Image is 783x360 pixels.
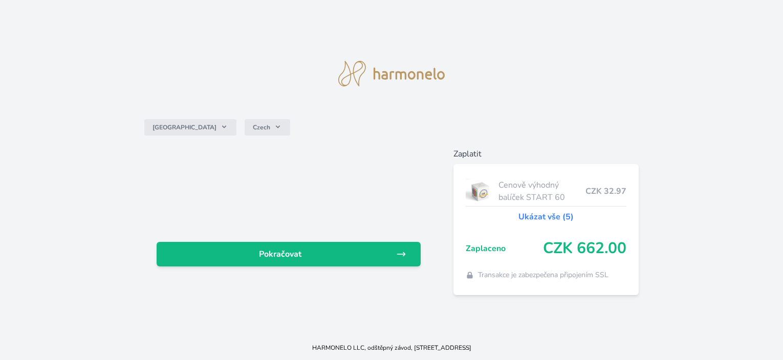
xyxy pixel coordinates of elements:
span: Transakce je zabezpečena připojením SSL [478,270,608,280]
button: Czech [245,119,290,136]
img: logo.svg [338,61,445,86]
img: start.jpg [466,178,495,204]
a: Pokračovat [157,242,421,266]
span: CZK 32.97 [585,185,626,197]
span: CZK 662.00 [543,239,626,258]
span: Pokračovat [165,248,396,260]
a: Ukázat vše (5) [518,211,574,223]
span: Cenově výhodný balíček START 60 [498,179,585,204]
button: [GEOGRAPHIC_DATA] [144,119,236,136]
span: Czech [253,123,270,131]
h6: Zaplatit [453,148,639,160]
span: [GEOGRAPHIC_DATA] [153,123,216,131]
span: Zaplaceno [466,242,543,255]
